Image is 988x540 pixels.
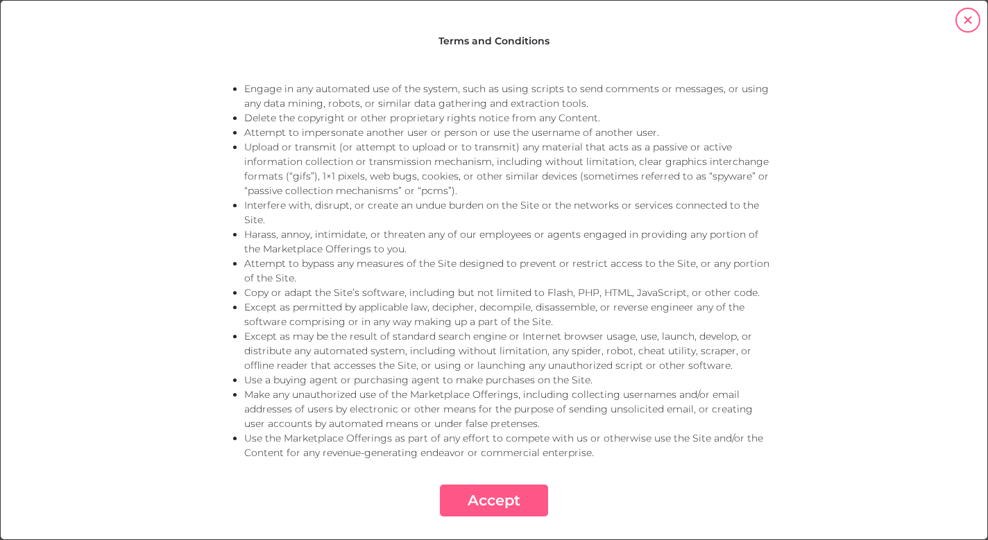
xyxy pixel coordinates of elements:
li: Make any unauthorized use of the Marketplace Offerings, including collecting usernames and/or ema... [244,387,772,431]
li: Use the Marketplace Offerings as part of any effort to compete with us or otherwise use the Site ... [244,431,772,460]
li: Harass, annoy, intimidate, or threaten any of our employees or agents engaged in providing any po... [244,227,772,256]
button: Accept [440,485,548,516]
a: close [955,8,980,33]
li: Attempt to impersonate another user or person or use the username of another user. [244,125,772,140]
li: Copy or adapt the Site’s software, including but not limited to Flash, PHP, HTML, JavaScript, or ... [244,286,772,300]
li: Delete the copyright or other proprietary rights notice from any Content. [244,111,772,125]
li: Interfere with, disrupt, or create an undue burden on the Site or the networks or services connec... [244,198,772,227]
li: Upload or transmit (or attempt to upload or to transmit) any material that acts as a passive or a... [244,140,772,198]
li: Except as may be the result of standard search engine or Internet browser usage, use, launch, dev... [244,329,772,373]
li: Engage in any automated use of the system, such as using scripts to send comments or messages, or... [244,82,772,111]
h3: Terms and Conditions [438,35,550,48]
li: Attempt to bypass any measures of the Site designed to prevent or restrict access to the Site, or... [244,256,772,286]
li: Except as permitted by applicable law, decipher, decompile, disassemble, or reverse engineer any ... [244,300,772,329]
li: Use a buying agent or purchasing agent to make purchases on the Site. [244,373,772,387]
